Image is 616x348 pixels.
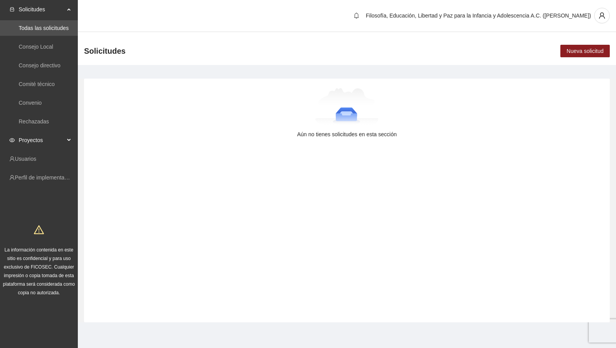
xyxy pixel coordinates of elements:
span: Solicitudes [19,2,65,17]
a: Convenio [19,100,42,106]
span: Filosofía, Educación, Libertad y Paz para la Infancia y Adolescencia A.C. ([PERSON_NAME]) [366,12,591,19]
span: warning [34,225,44,235]
a: Todas las solicitudes [19,25,68,31]
a: Consejo directivo [19,62,60,69]
img: Aún no tienes solicitudes en esta sección [315,88,379,127]
div: Aún no tienes solicitudes en esta sección [97,130,597,139]
span: inbox [9,7,15,12]
a: Rechazadas [19,118,49,125]
span: Proyectos [19,132,65,148]
a: Comité técnico [19,81,55,87]
span: bell [351,12,362,19]
span: user [595,12,609,19]
span: eye [9,137,15,143]
span: Nueva solicitud [567,47,604,55]
button: bell [350,9,363,22]
a: Perfil de implementadora [15,174,75,181]
a: Consejo Local [19,44,53,50]
button: Nueva solicitud [560,45,610,57]
button: user [594,8,610,23]
span: La información contenida en este sitio es confidencial y para uso exclusivo de FICOSEC. Cualquier... [3,247,75,295]
span: Solicitudes [84,45,126,57]
a: Usuarios [15,156,36,162]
